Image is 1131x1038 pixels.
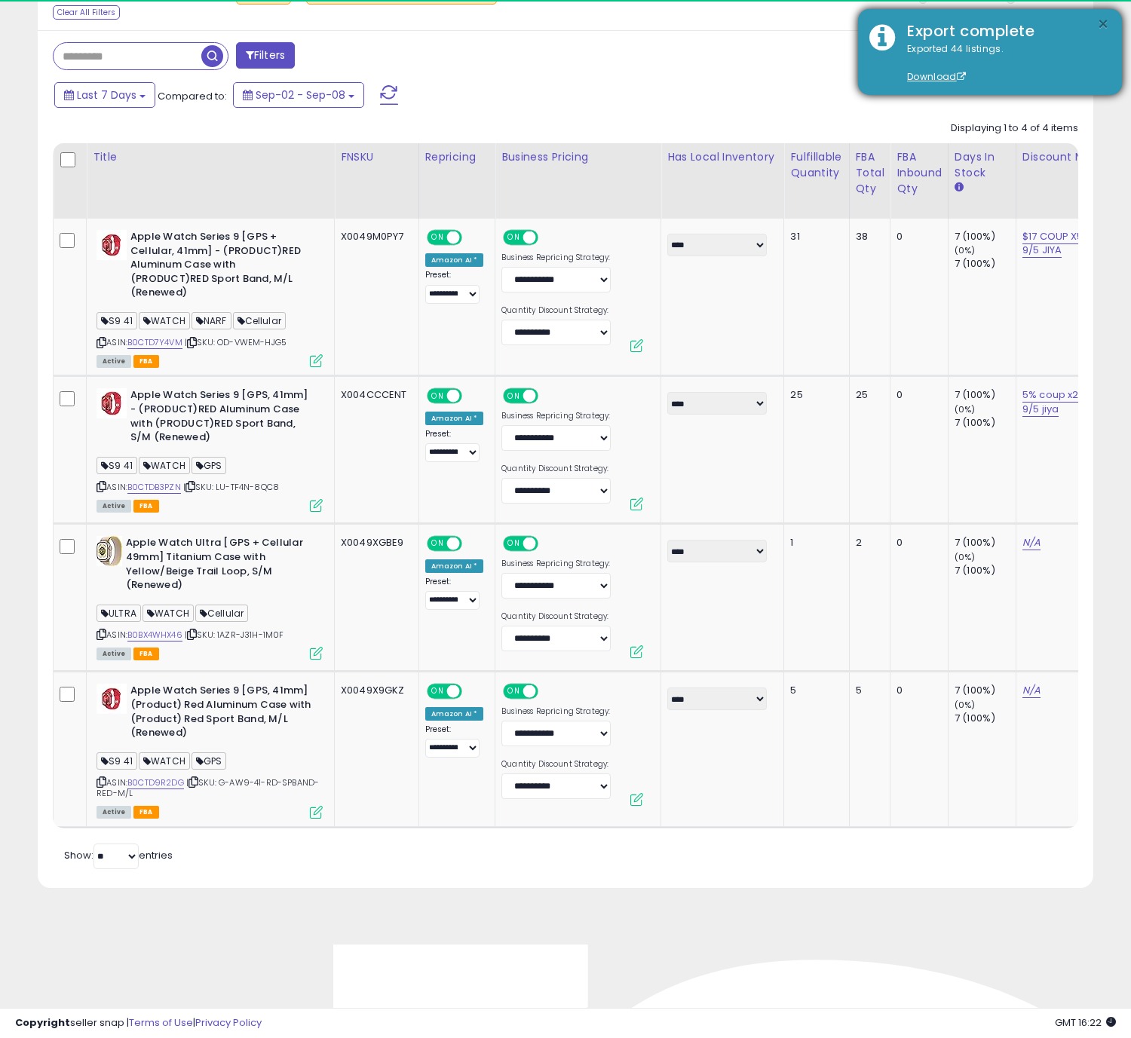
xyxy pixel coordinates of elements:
div: 5 [856,684,879,697]
span: WATCH [143,605,194,622]
div: Fulfillable Quantity [790,149,842,181]
span: ULTRA [97,605,141,622]
label: Quantity Discount Strategy: [501,305,611,316]
button: Sep-02 - Sep-08 [233,82,364,108]
div: 0 [897,536,936,550]
a: N/A [1022,683,1041,698]
a: B0CTD9R2DG [127,776,184,789]
div: 1 [790,536,837,550]
span: | SKU: LU-TF4N-8QC8 [183,481,279,493]
b: Apple Watch Series 9 [GPS, 41mm] - (PRODUCT)RED Aluminum Case with (PRODUCT)RED Sport Band, S/M (... [130,388,314,448]
span: S9 41 [97,457,137,474]
img: 41x6MyiZiVL._SL40_.jpg [97,388,127,418]
span: ON [428,685,447,698]
button: Last 7 Days [54,82,155,108]
img: 51+mJkq4RJL._SL40_.jpg [97,536,122,566]
span: ON [504,685,523,698]
small: (0%) [955,699,976,711]
span: WATCH [139,457,190,474]
button: × [1097,15,1109,34]
th: CSV column name: cust_attr_5_Discount Note [1016,143,1110,219]
div: Has Local Inventory [667,149,777,165]
span: FBA [133,500,159,513]
div: 0 [897,388,936,402]
label: Quantity Discount Strategy: [501,611,611,622]
div: 7 (100%) [955,564,1016,577]
div: Amazon AI * [425,559,484,573]
div: 38 [856,230,879,243]
span: FBA [133,355,159,368]
div: X004CCCENT [341,388,407,402]
div: 25 [790,388,837,402]
b: Apple Watch Series 9 [GPS, 41mm] (Product) Red Aluminum Case with (Product) Red Sport Band, M/L (... [130,684,314,743]
span: Show: entries [64,848,173,862]
div: FNSKU [341,149,412,165]
small: Days In Stock. [955,181,964,194]
div: Export complete [896,20,1111,42]
span: ON [428,231,447,244]
span: OFF [536,685,560,698]
span: Last 7 Days [77,87,136,103]
a: N/A [1022,535,1041,550]
a: B0BX4WHX46 [127,629,182,641]
div: 7 (100%) [955,257,1016,271]
div: Displaying 1 to 4 of 4 items [951,121,1078,136]
div: 2 [856,536,879,550]
div: Discount Note [1022,149,1104,165]
span: OFF [459,390,483,403]
span: WATCH [139,312,190,329]
div: Amazon AI * [425,707,484,721]
span: OFF [459,231,483,244]
div: Exported 44 listings. [896,42,1111,84]
div: ASIN: [97,388,323,510]
div: Repricing [425,149,489,165]
span: ON [504,231,523,244]
div: X0049M0PY7 [341,230,407,243]
span: WATCH [139,752,190,770]
div: X0049X9GKZ [341,684,407,697]
b: Apple Watch Series 9 [GPS + Cellular, 41mm] - (PRODUCT)RED Aluminum Case with (PRODUCT)RED Sport ... [130,230,314,304]
label: Business Repricing Strategy: [501,411,611,421]
div: 7 (100%) [955,388,1016,402]
div: Preset: [425,577,484,611]
span: ON [504,390,523,403]
a: B0CTD7Y4VM [127,336,182,349]
span: GPS [192,457,227,474]
small: (0%) [955,551,976,563]
div: Clear All Filters [53,5,120,20]
span: All listings currently available for purchase on Amazon [97,500,131,513]
span: Cellular [195,605,248,622]
div: Preset: [425,429,484,463]
span: NARF [192,312,231,329]
span: GPS [192,752,227,770]
div: 7 (100%) [955,536,1016,550]
div: Title [93,149,328,165]
small: (0%) [955,403,976,415]
div: 5 [790,684,837,697]
span: OFF [536,390,560,403]
div: 25 [856,388,879,402]
span: All listings currently available for purchase on Amazon [97,806,131,819]
div: FBA Total Qty [856,149,884,197]
div: Business Pricing [501,149,654,165]
span: OFF [459,685,483,698]
span: S9 41 [97,752,137,770]
div: X0049XGBE9 [341,536,407,550]
div: 7 (100%) [955,416,1016,430]
div: 7 (100%) [955,712,1016,725]
div: FBA inbound Qty [897,149,942,197]
span: OFF [536,231,560,244]
span: | SKU: 1AZR-J31H-1M0F [185,629,284,641]
span: All listings currently available for purchase on Amazon [97,355,131,368]
span: ON [428,390,447,403]
div: Amazon AI * [425,253,484,267]
span: FBA [133,806,159,819]
span: Cellular [233,312,286,329]
div: Preset: [425,724,484,758]
div: ASIN: [97,230,323,366]
div: ASIN: [97,684,323,816]
b: Apple Watch Ultra [GPS + Cellular 49mm] Titanium Case with Yellow/Beige Trail Loop, S/M (Renewed) [126,536,309,596]
small: (0%) [955,244,976,256]
div: 0 [897,230,936,243]
a: 5% coup x26 9/5 jiya [1022,387,1085,416]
